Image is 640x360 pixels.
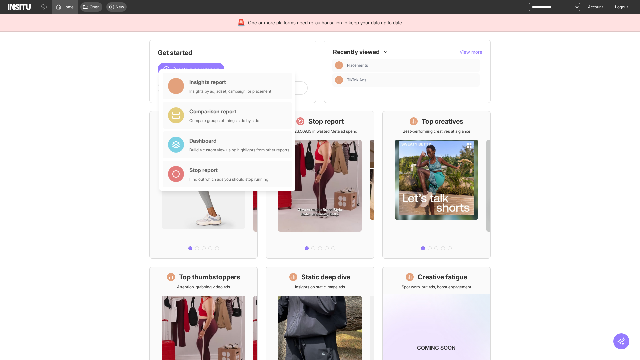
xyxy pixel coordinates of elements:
[347,63,368,68] span: Placements
[189,78,271,86] div: Insights report
[347,77,366,83] span: TikTok Ads
[8,4,31,10] img: Logo
[177,284,230,290] p: Attention-grabbing video ads
[382,111,491,259] a: Top creativesBest-performing creatives at a glance
[189,177,268,182] div: Find out which ads you should stop running
[237,18,245,27] div: 🚨
[266,111,374,259] a: Stop reportSave £23,509.13 in wasted Meta ad spend
[149,111,258,259] a: What's live nowSee all active ads instantly
[189,89,271,94] div: Insights by ad, adset, campaign, or placement
[403,129,470,134] p: Best-performing creatives at a glance
[422,117,463,126] h1: Top creatives
[189,166,268,174] div: Stop report
[179,272,240,282] h1: Top thumbstoppers
[189,147,289,153] div: Build a custom view using highlights from other reports
[189,107,259,115] div: Comparison report
[189,137,289,145] div: Dashboard
[282,129,357,134] p: Save £23,509.13 in wasted Meta ad spend
[335,61,343,69] div: Insights
[90,4,100,10] span: Open
[116,4,124,10] span: New
[248,19,403,26] span: One or more platforms need re-authorisation to keep your data up to date.
[158,48,308,57] h1: Get started
[308,117,344,126] h1: Stop report
[295,284,345,290] p: Insights on static image ads
[63,4,74,10] span: Home
[158,63,224,76] button: Create a new report
[460,49,482,55] button: View more
[347,63,477,68] span: Placements
[301,272,350,282] h1: Static deep dive
[189,118,259,123] div: Compare groups of things side by side
[347,77,477,83] span: TikTok Ads
[335,76,343,84] div: Insights
[172,65,219,73] span: Create a new report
